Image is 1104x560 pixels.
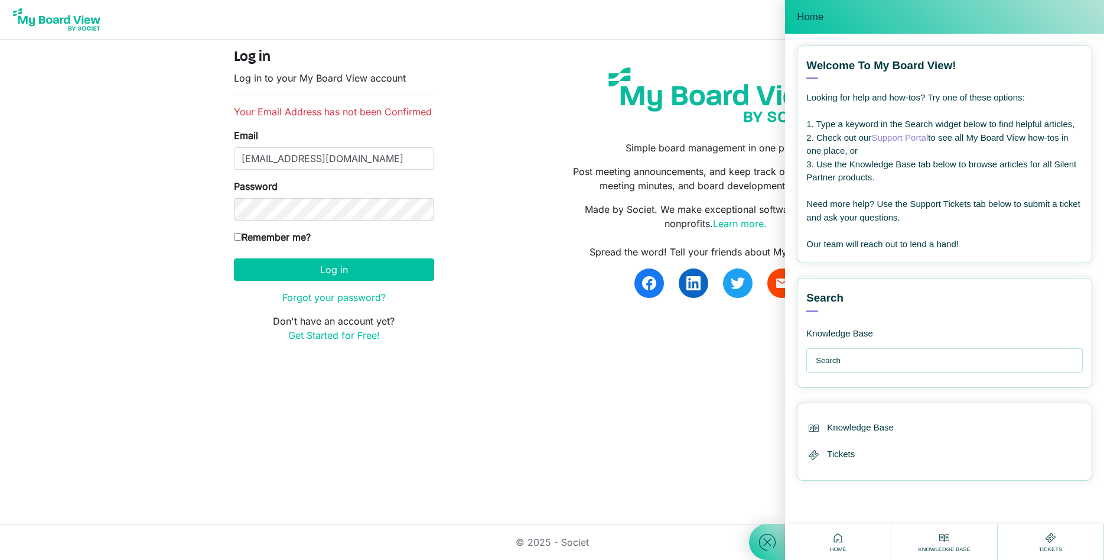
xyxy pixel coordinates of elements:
img: linkedin.svg [686,276,701,290]
p: Don't have an account yet? [234,314,434,342]
div: Knowledge Base [806,312,972,339]
a: Support Portal [871,132,928,143]
p: Log in to your My Board View account [234,71,434,85]
span: Search [806,290,844,306]
a: Get Started for Free! [288,329,380,341]
label: Email [234,128,258,143]
p: Post meeting announcements, and keep track of board policies, meeting minutes, and board developm... [561,164,870,193]
label: Password [234,179,278,193]
span: Home [797,11,823,23]
div: Our team will reach out to lend a hand! [806,238,1083,251]
img: my-board-view-societ.svg [600,59,832,131]
div: Welcome to My Board View! [806,58,1083,79]
span: Knowledge Base [827,421,894,435]
div: 2. Check out our to see all My Board View how-tos in one place, or [806,131,1083,158]
img: facebook.svg [642,276,656,290]
h4: Log in [234,49,434,66]
a: Learn more. [713,218,767,229]
img: twitter.svg [731,276,745,290]
button: Log in [234,258,434,281]
div: 1. Type a keyword in the Search widget below to find helpful articles, [806,118,1083,131]
div: Home [827,530,849,553]
div: Knowledge Base [806,421,1083,436]
div: Looking for help and how-tos? Try one of these options: [806,91,1083,105]
span: Knowledge Base [915,545,973,553]
div: 3. Use the Knowledge Base tab below to browse articles for all Silent Partner products. [806,158,1083,184]
a: Forgot your password? [282,292,386,303]
div: Knowledge Base [915,530,973,553]
input: Search [816,349,1079,373]
input: Remember me? [234,233,242,241]
span: Home [827,545,849,553]
div: Tickets [806,448,1083,462]
a: © 2025 - Societ [516,536,589,548]
p: Made by Societ. We make exceptional software to support nonprofits. [561,202,870,231]
div: Tickets [1036,530,1066,553]
span: Tickets [827,448,855,461]
p: Simple board management in one place. [561,141,870,155]
span: Tickets [1036,545,1066,553]
div: Need more help? Use the Support Tickets tab below to submit a ticket and ask your questions. [806,198,1083,224]
img: My Board View Logo [9,5,104,34]
div: Spread the word! Tell your friends about My Board View [561,245,870,259]
label: Remember me? [234,230,311,244]
li: Your Email Address has not been Confirmed [234,105,434,119]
